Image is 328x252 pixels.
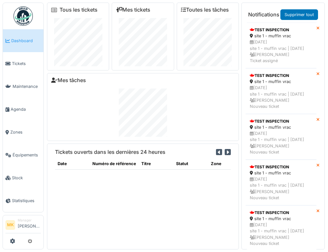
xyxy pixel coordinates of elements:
div: Manager [18,218,41,223]
div: site 1 - muffin vrac [250,124,312,130]
div: [DATE] site 1 - muffin vrac | [DATE] [PERSON_NAME] Ticket assigné [250,39,312,64]
a: Agenda [3,98,43,121]
h6: Notifications [248,12,279,18]
a: Dashboard [3,29,43,52]
div: TEST INSPECTION [250,164,312,170]
th: Date [55,158,90,170]
h6: Tickets ouverts dans les dernières 24 heures [55,149,165,155]
div: TEST INSPECTION [250,27,312,33]
li: MK [5,220,15,230]
a: TEST INSPECTION site 1 - muffin vrac [DATE]site 1 - muffin vrac | [DATE] [PERSON_NAME]Nouveau ticket [246,205,316,251]
a: Toutes les tâches [181,7,229,13]
div: [DATE] site 1 - muffin vrac | [DATE] [PERSON_NAME] Nouveau ticket [250,222,312,247]
div: TEST INSPECTION [250,73,312,79]
span: Stock [12,175,41,181]
a: TEST INSPECTION site 1 - muffin vrac [DATE]site 1 - muffin vrac | [DATE] [PERSON_NAME]Nouveau ticket [246,160,316,205]
a: Maintenance [3,75,43,98]
span: Maintenance [13,83,41,89]
div: site 1 - muffin vrac [250,79,312,85]
a: Stock [3,166,43,189]
a: Équipements [3,144,43,166]
img: Badge_color-CXgf-gQk.svg [14,6,33,26]
a: TEST INSPECTION site 1 - muffin vrac [DATE]site 1 - muffin vrac | [DATE] [PERSON_NAME]Nouveau ticket [246,114,316,160]
a: Mes tâches [51,77,86,83]
div: site 1 - muffin vrac [250,170,312,176]
th: Numéro de référence [90,158,139,170]
div: [DATE] site 1 - muffin vrac | [DATE] [PERSON_NAME] Nouveau ticket [250,130,312,155]
div: [DATE] site 1 - muffin vrac | [DATE] [PERSON_NAME] Nouveau ticket [250,85,312,109]
span: Agenda [11,106,41,112]
a: Zones [3,121,43,144]
div: site 1 - muffin vrac [250,216,312,222]
span: Équipements [13,152,41,158]
div: TEST INSPECTION [250,210,312,216]
span: Zones [10,129,41,135]
a: Statistiques [3,189,43,212]
a: Tickets [3,52,43,75]
div: site 1 - muffin vrac [250,33,312,39]
a: Supprimer tout [280,9,318,20]
li: [PERSON_NAME] [18,218,41,232]
a: MK Manager[PERSON_NAME] [5,218,41,233]
th: Titre [139,158,173,170]
div: [DATE] site 1 - muffin vrac | [DATE] [PERSON_NAME] Nouveau ticket [250,176,312,201]
span: Statistiques [12,198,41,204]
a: TEST INSPECTION site 1 - muffin vrac [DATE]site 1 - muffin vrac | [DATE] [PERSON_NAME]Nouveau ticket [246,68,316,114]
span: Tickets [12,61,41,67]
a: Tous les tickets [60,7,98,13]
th: Statut [173,158,208,170]
a: TEST INSPECTION site 1 - muffin vrac [DATE]site 1 - muffin vrac | [DATE] [PERSON_NAME]Ticket assigné [246,23,316,68]
th: Zone [208,158,243,170]
div: TEST INSPECTION [250,118,312,124]
a: Mes tickets [116,7,150,13]
span: Dashboard [11,38,41,44]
